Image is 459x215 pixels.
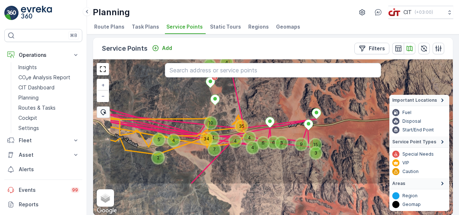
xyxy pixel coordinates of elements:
[310,139,321,150] div: 15
[402,160,409,166] p: VIP
[310,139,314,144] div: 15
[236,121,247,132] div: 35
[101,93,105,99] span: −
[388,6,453,19] button: CIT(+03:00)
[19,151,68,159] p: Asset
[221,57,232,68] div: 4
[230,136,241,147] div: 4
[310,148,321,159] div: 3
[168,135,172,139] div: 4
[153,152,157,157] div: 2
[18,74,70,81] p: CO₂e Analysis Report
[389,136,449,148] summary: Service Point Types
[97,106,110,118] div: Bulk Select
[247,142,258,153] div: 4
[244,132,255,143] div: 4
[204,60,215,71] div: 6
[16,83,82,93] a: CIT Dashboard
[19,166,79,173] p: Alerts
[388,8,401,16] img: cit-logo_pOk6rL0.png
[153,134,158,139] div: 5
[97,80,108,90] a: Zoom In
[207,132,212,137] div: 4
[296,139,307,150] div: 9
[153,134,164,145] div: 5
[207,132,218,143] div: 4
[18,84,54,91] p: CIT Dashboard
[402,193,418,199] p: Region
[16,72,82,83] a: CO₂e Analysis Report
[19,137,68,144] p: Fleet
[247,142,252,147] div: 4
[392,139,436,145] span: Service Point Types
[16,62,82,72] a: Insights
[149,44,175,52] button: Add
[205,118,210,122] div: 10
[168,135,179,146] div: 4
[258,138,268,148] div: 6
[97,64,108,75] a: View Fullscreen
[94,23,124,30] span: Route Plans
[4,148,82,162] button: Asset
[209,144,220,155] div: 7
[165,63,381,77] input: Search address or service points
[258,138,262,142] div: 6
[354,43,389,54] button: Filters
[162,45,172,52] p: Add
[132,23,159,30] span: Task Plans
[310,148,315,152] div: 3
[18,94,39,101] p: Planning
[4,48,82,62] button: Operations
[402,127,434,133] p: Start/End Point
[19,51,68,59] p: Operations
[97,90,108,101] a: Zoom Out
[4,6,19,20] img: logo
[201,134,205,138] div: 34
[205,118,216,128] div: 10
[230,136,234,140] div: 4
[389,95,449,106] summary: Important Locations
[19,186,66,194] p: Events
[402,110,411,115] p: Fuel
[402,118,421,124] p: Disposal
[16,113,82,123] a: Cockpit
[21,6,52,20] img: logo_light-DOdMpM7g.png
[4,183,82,197] a: Events99
[389,178,449,189] summary: Areas
[392,97,437,103] span: Important Locations
[101,82,105,88] span: +
[18,104,56,111] p: Routes & Tasks
[369,45,385,52] p: Filters
[392,181,405,186] span: Areas
[4,162,82,177] a: Alerts
[4,133,82,148] button: Fleet
[16,123,82,133] a: Settings
[402,169,419,174] p: Caution
[16,103,82,113] a: Routes & Tasks
[72,187,78,193] p: 99
[276,23,300,30] span: Geomaps
[209,144,213,148] div: 7
[18,125,39,132] p: Settings
[201,134,212,144] div: 34
[18,114,37,122] p: Cockpit
[403,9,412,16] p: CIT
[93,7,130,18] p: Planning
[276,138,280,142] div: 3
[19,201,79,208] p: Reports
[268,137,279,148] div: 6
[248,23,269,30] span: Regions
[415,9,433,15] p: ( +03:00 )
[402,151,434,157] p: Special Needs
[244,132,248,137] div: 4
[102,43,148,54] p: Service Points
[276,138,287,148] div: 3
[166,23,203,30] span: Service Points
[402,202,421,207] p: Geomap
[153,152,163,163] div: 2
[16,93,82,103] a: Planning
[4,197,82,212] a: Reports
[268,137,272,142] div: 6
[204,60,209,64] div: 6
[210,23,241,30] span: Static Tours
